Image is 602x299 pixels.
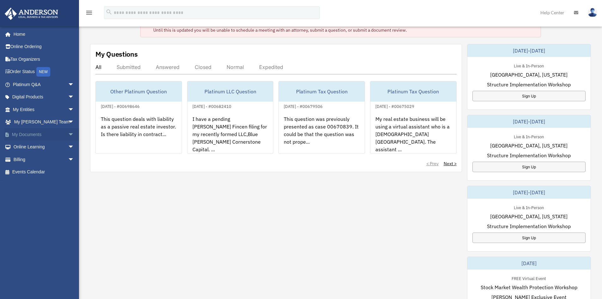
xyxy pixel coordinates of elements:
[4,153,84,166] a: Billingarrow_drop_down
[156,64,179,70] div: Answered
[4,128,84,141] a: My Documentsarrow_drop_down
[487,81,571,88] span: Structure Implementation Workshop
[259,64,283,70] div: Expedited
[279,81,365,102] div: Platinum Tax Question
[95,49,138,59] div: My Questions
[95,81,182,154] a: Other Platinum Question[DATE] - #00698646This question deals with liability as a passive real est...
[487,222,571,230] span: Structure Implementation Workshop
[444,160,457,167] a: Next >
[85,9,93,16] i: menu
[472,91,586,101] a: Sign Up
[487,152,571,159] span: Structure Implementation Workshop
[187,110,273,159] div: I have a pending [PERSON_NAME] Fincen filing for my recently formed LLC,Blue [PERSON_NAME] Corner...
[153,21,536,33] div: Your platinum payment method was declined, reinstate your Platinum membership by updating your if...
[467,115,591,128] div: [DATE]-[DATE]
[3,8,60,20] img: Anderson Advisors Platinum Portal
[4,116,84,128] a: My [PERSON_NAME] Teamarrow_drop_down
[195,64,211,70] div: Closed
[117,64,141,70] div: Submitted
[370,103,419,109] div: [DATE] - #00675029
[68,153,81,166] span: arrow_drop_down
[4,40,84,53] a: Online Ordering
[481,283,577,291] span: Stock Market Wealth Protection Workshop
[106,9,112,16] i: search
[467,44,591,57] div: [DATE]-[DATE]
[490,71,568,78] span: [GEOGRAPHIC_DATA], [US_STATE]
[490,142,568,149] span: [GEOGRAPHIC_DATA], [US_STATE]
[187,81,274,154] a: Platinum LLC Question[DATE] - #00682410I have a pending [PERSON_NAME] Fincen filing for my recent...
[96,103,145,109] div: [DATE] - #00698646
[279,110,365,159] div: This question was previously presented as case 00670839. It could be that the question was not pr...
[68,91,81,104] span: arrow_drop_down
[36,67,50,77] div: NEW
[490,213,568,220] span: [GEOGRAPHIC_DATA], [US_STATE]
[4,91,84,103] a: Digital Productsarrow_drop_down
[4,78,84,91] a: Platinum Q&Aarrow_drop_down
[467,186,591,199] div: [DATE]-[DATE]
[4,65,84,78] a: Order StatusNEW
[370,110,456,159] div: My real estate business will be using a virtual assistant who is a [DEMOGRAPHIC_DATA][GEOGRAPHIC_...
[4,103,84,116] a: My Entitiesarrow_drop_down
[370,81,457,154] a: Platinum Tax Question[DATE] - #00675029My real estate business will be using a virtual assistant ...
[68,78,81,91] span: arrow_drop_down
[95,64,101,70] div: All
[187,103,236,109] div: [DATE] - #00682410
[68,141,81,154] span: arrow_drop_down
[4,28,81,40] a: Home
[279,103,328,109] div: [DATE] - #00679506
[370,81,456,102] div: Platinum Tax Question
[467,257,591,270] div: [DATE]
[96,110,182,159] div: This question deals with liability as a passive real estate investor. Is there liability in contr...
[278,81,365,154] a: Platinum Tax Question[DATE] - #00679506This question was previously presented as case 00670839. I...
[68,128,81,141] span: arrow_drop_down
[187,81,273,102] div: Platinum LLC Question
[68,103,81,116] span: arrow_drop_down
[472,162,586,172] a: Sign Up
[4,53,84,65] a: Tax Organizers
[507,275,551,281] div: FREE Virtual Event
[85,11,93,16] a: menu
[4,141,84,153] a: Online Learningarrow_drop_down
[472,233,586,243] a: Sign Up
[227,64,244,70] div: Normal
[68,116,81,129] span: arrow_drop_down
[4,166,84,178] a: Events Calendar
[96,81,182,102] div: Other Platinum Question
[588,8,597,17] img: User Pic
[509,204,549,210] div: Live & In-Person
[509,133,549,140] div: Live & In-Person
[509,62,549,69] div: Live & In-Person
